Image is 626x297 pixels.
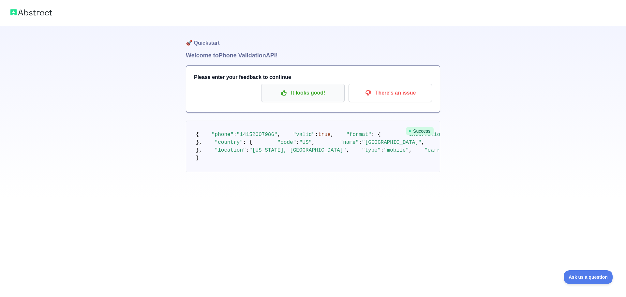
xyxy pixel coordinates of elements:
[277,140,296,145] span: "code"
[346,132,371,138] span: "format"
[10,8,52,17] img: Abstract logo
[266,87,340,98] p: It looks good!
[353,87,427,98] p: There's an issue
[318,132,331,138] span: true
[359,140,362,145] span: :
[362,140,421,145] span: "[GEOGRAPHIC_DATA]"
[381,147,384,153] span: :
[331,132,334,138] span: ,
[564,270,613,284] iframe: Toggle Customer Support
[425,147,453,153] span: "carrier"
[196,132,199,138] span: {
[371,132,381,138] span: : {
[233,132,237,138] span: :
[315,132,318,138] span: :
[196,132,609,161] code: }, }, }
[186,26,440,51] h1: 🚀 Quickstart
[215,147,246,153] span: "location"
[237,132,277,138] span: "14152007986"
[194,73,432,81] h3: Please enter your feedback to continue
[293,132,315,138] span: "valid"
[349,84,432,102] button: There's an issue
[406,127,434,135] span: Success
[346,147,350,153] span: ,
[243,140,252,145] span: : {
[186,51,440,60] h1: Welcome to Phone Validation API!
[215,140,243,145] span: "country"
[277,132,281,138] span: ,
[212,132,233,138] span: "phone"
[362,147,381,153] span: "type"
[299,140,312,145] span: "US"
[261,84,345,102] button: It looks good!
[384,147,409,153] span: "mobile"
[249,147,346,153] span: "[US_STATE], [GEOGRAPHIC_DATA]"
[296,140,299,145] span: :
[312,140,315,145] span: ,
[409,147,412,153] span: ,
[421,140,425,145] span: ,
[340,140,359,145] span: "name"
[406,132,453,138] span: "international"
[246,147,249,153] span: :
